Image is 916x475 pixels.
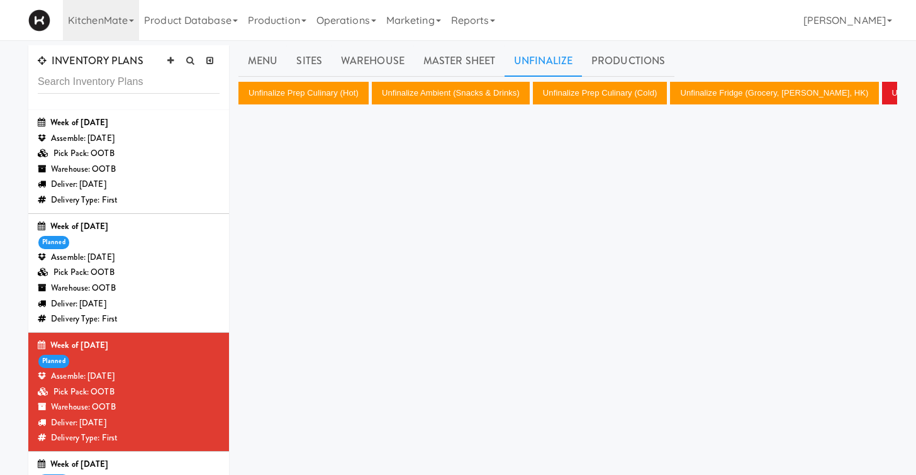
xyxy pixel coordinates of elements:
[38,430,220,446] div: Delivery Type: First
[38,369,220,384] div: Assemble: [DATE]
[28,214,229,333] li: Week of [DATE]plannedAssemble: [DATE]Pick Pack: OOTBWarehouse: OOTBDeliver: [DATE]Delivery Type: ...
[38,311,220,327] div: Delivery Type: First
[38,400,220,415] div: Warehouse: OOTB
[38,219,220,235] div: Week of [DATE]
[238,82,369,104] button: Unfinalize Prep Culinary (Hot)
[414,45,505,77] a: Master Sheet
[332,45,414,77] a: Warehouse
[38,250,220,265] div: Assemble: [DATE]
[582,45,674,77] a: Productions
[287,45,332,77] a: Sites
[38,281,220,296] div: Warehouse: OOTB
[38,146,220,162] div: Pick Pack: OOTB
[38,115,220,131] div: Week of [DATE]
[38,162,220,177] div: Warehouse: OOTB
[38,177,220,193] div: Deliver: [DATE]
[28,333,229,452] li: Week of [DATE]plannedAssemble: [DATE]Pick Pack: OOTBWarehouse: OOTBDeliver: [DATE]Delivery Type: ...
[38,457,220,472] div: Week of [DATE]
[38,415,220,431] div: Deliver: [DATE]
[238,45,287,77] a: Menu
[38,296,220,312] div: Deliver: [DATE]
[505,45,582,77] a: Unfinalize
[28,110,229,214] li: Week of [DATE]Assemble: [DATE]Pick Pack: OOTBWarehouse: OOTBDeliver: [DATE]Delivery Type: First
[38,384,220,400] div: Pick Pack: OOTB
[670,82,878,104] button: Unfinalize Fridge (Grocery, [PERSON_NAME], HK)
[38,338,220,354] div: Week of [DATE]
[38,131,220,147] div: Assemble: [DATE]
[28,9,50,31] img: Micromart
[38,70,220,94] input: Search Inventory Plans
[38,236,69,249] div: planned
[372,82,530,104] button: Unfinalize Ambient (Snacks & Drinks)
[38,265,220,281] div: Pick Pack: OOTB
[38,193,220,208] div: Delivery Type: First
[38,355,69,368] div: planned
[533,82,667,104] button: Unfinalize Prep Culinary (Cold)
[38,53,143,68] span: INVENTORY PLANS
